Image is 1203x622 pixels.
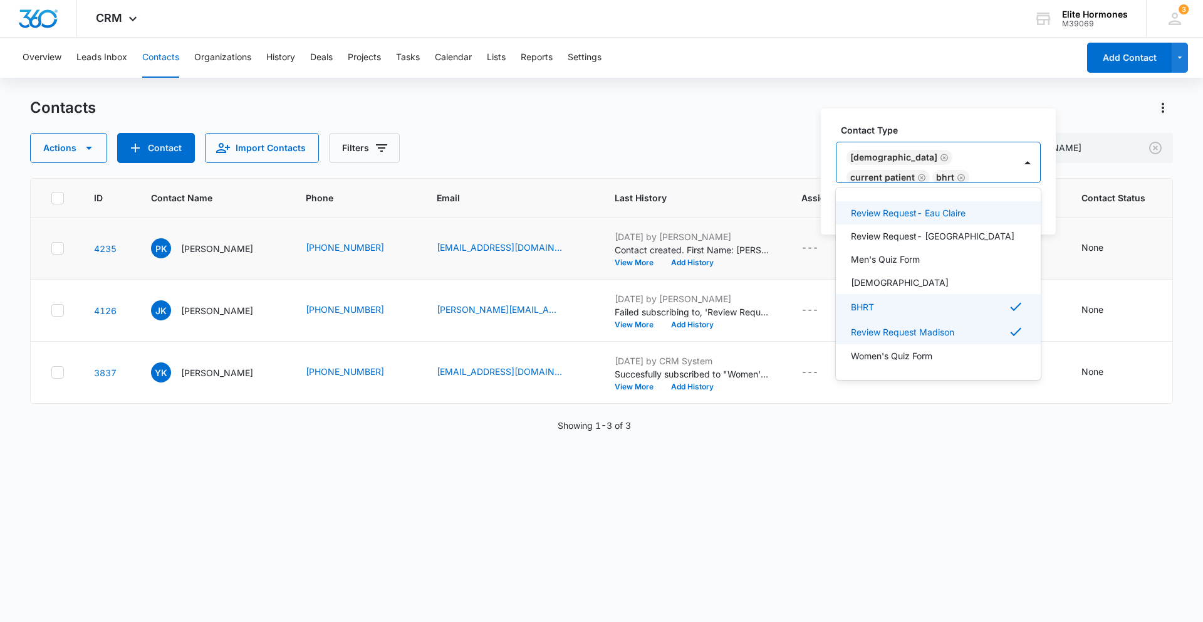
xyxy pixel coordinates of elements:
[30,133,107,163] button: Actions
[437,241,585,256] div: Email - paigeakrause@gmail.com - Select to Edit Field
[977,133,1173,163] input: Search Contacts
[568,38,601,78] button: Settings
[936,173,954,182] div: BHRT
[558,419,631,432] p: Showing 1-3 of 3
[1145,138,1165,158] button: Clear
[151,191,258,204] span: Contact Name
[521,38,553,78] button: Reports
[1081,241,1103,254] div: None
[142,38,179,78] button: Contacts
[615,367,771,381] p: Succesfully subscribed to "Women's Quiz Form Submissions".
[851,300,874,314] p: BHRT
[850,153,937,162] div: [DEMOGRAPHIC_DATA]
[801,241,841,256] div: Assigned To - - Select to Edit Field
[94,367,117,378] a: Navigate to contact details page for Yvonne Krause
[151,362,276,382] div: Contact Name - Yvonne Krause - Select to Edit Field
[306,365,384,378] a: [PHONE_NUMBER]
[851,253,920,266] p: Men's Quiz Form
[94,243,117,254] a: Navigate to contact details page for Paige Krause
[329,133,400,163] button: Filters
[96,11,122,24] span: CRM
[801,365,818,380] div: ---
[435,38,472,78] button: Calendar
[396,38,420,78] button: Tasks
[1081,241,1126,256] div: Contact Status - None - Select to Edit Field
[181,242,253,255] p: [PERSON_NAME]
[306,365,407,380] div: Phone - (715) 570-6800 - Select to Edit Field
[1153,98,1173,118] button: Actions
[306,241,407,256] div: Phone - (608) 719-7901 - Select to Edit Field
[205,133,319,163] button: Import Contacts
[1062,19,1128,28] div: account id
[437,365,585,380] div: Email - Binkygirl33@yahoo.com - Select to Edit Field
[437,303,562,316] a: [PERSON_NAME][EMAIL_ADDRESS][DOMAIN_NAME]
[615,243,771,256] p: Contact created. First Name: [PERSON_NAME] Last Name: [PERSON_NAME] Phone: [PHONE_NUMBER] Email: ...
[181,304,253,317] p: [PERSON_NAME]
[151,300,171,320] span: JK
[306,303,407,318] div: Phone - (608) 345-1678 - Select to Edit Field
[801,365,841,380] div: Assigned To - - Select to Edit Field
[1081,365,1126,380] div: Contact Status - None - Select to Edit Field
[23,38,61,78] button: Overview
[1179,4,1189,14] div: notifications count
[915,173,926,182] div: Remove Current patient
[1081,303,1126,318] div: Contact Status - None - Select to Edit Field
[94,305,117,316] a: Navigate to contact details page for Jeff Krause
[151,300,276,320] div: Contact Name - Jeff Krause - Select to Edit Field
[851,325,954,339] p: Review Request Madison
[615,305,771,319] p: Failed subscribing to, 'Review Request Madison'.
[851,206,966,219] p: Review Request- Eau Claire
[801,241,818,256] div: ---
[1087,43,1172,73] button: Add Contact
[94,191,103,204] span: ID
[615,292,771,305] p: [DATE] by [PERSON_NAME]
[151,362,171,382] span: YK
[181,366,253,379] p: [PERSON_NAME]
[1081,303,1103,316] div: None
[437,191,566,204] span: Email
[615,321,662,329] button: View More
[194,38,251,78] button: Organizations
[306,303,384,316] a: [PHONE_NUMBER]
[266,38,295,78] button: History
[30,98,96,117] h1: Contacts
[487,38,506,78] button: Lists
[1179,4,1189,14] span: 3
[954,173,966,182] div: Remove BHRT
[437,365,562,378] a: [EMAIL_ADDRESS][DOMAIN_NAME]
[841,124,1046,137] label: Contact Type
[1081,191,1145,204] span: Contact Status
[801,191,855,204] span: Assigned To
[306,191,388,204] span: Phone
[801,303,841,318] div: Assigned To - - Select to Edit Field
[76,38,127,78] button: Leads Inbox
[801,303,818,318] div: ---
[851,349,932,362] p: Women's Quiz Form
[1062,9,1128,19] div: account name
[850,173,915,182] div: Current patient
[937,153,949,162] div: Remove Female
[151,238,171,258] span: PK
[615,259,662,266] button: View More
[310,38,333,78] button: Deals
[437,241,562,254] a: [EMAIL_ADDRESS][DOMAIN_NAME]
[662,383,722,391] button: Add History
[662,259,722,266] button: Add History
[851,276,949,289] p: [DEMOGRAPHIC_DATA]
[151,238,276,258] div: Contact Name - Paige Krause - Select to Edit Field
[306,241,384,254] a: [PHONE_NUMBER]
[1081,365,1103,378] div: None
[348,38,381,78] button: Projects
[437,303,585,318] div: Email - jeff@coopers.run - Select to Edit Field
[615,230,771,243] p: [DATE] by [PERSON_NAME]
[615,191,753,204] span: Last History
[615,383,662,391] button: View More
[615,354,771,367] p: [DATE] by CRM System
[851,229,1014,243] p: Review Request- [GEOGRAPHIC_DATA]
[117,133,195,163] button: Add Contact
[662,321,722,329] button: Add History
